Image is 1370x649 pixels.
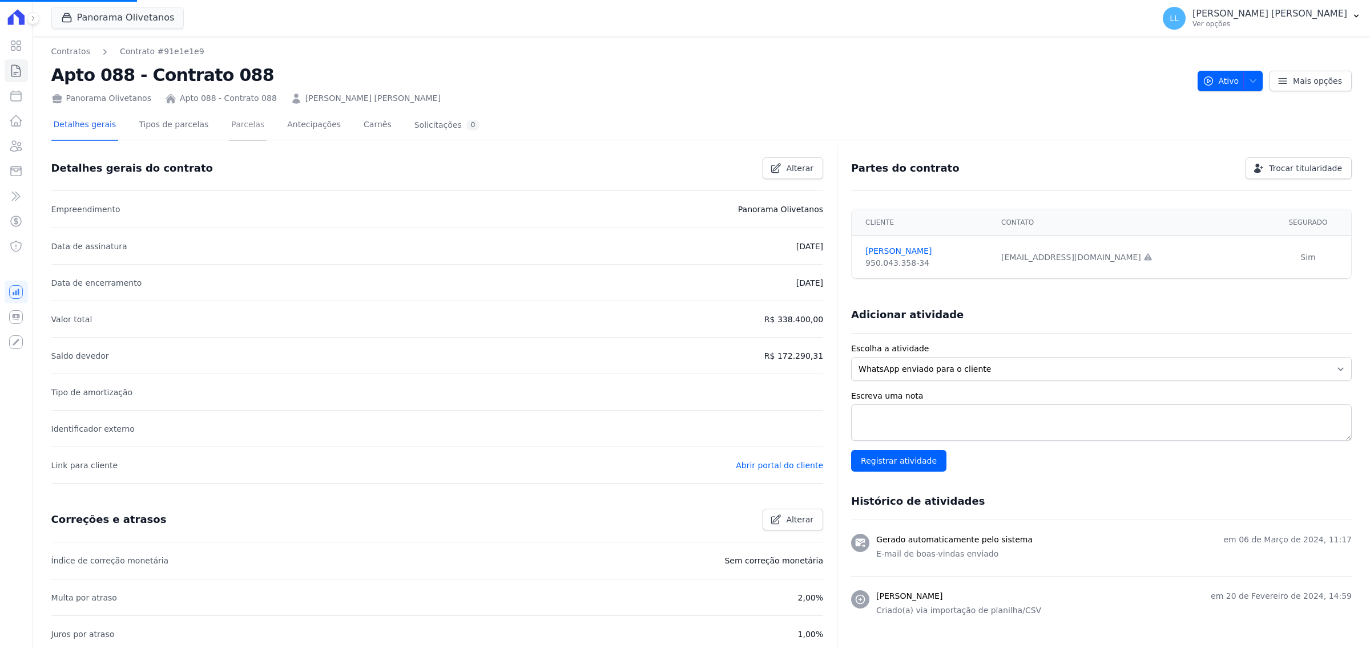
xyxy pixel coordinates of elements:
p: Índice de correção monetária [51,554,169,567]
button: Ativo [1198,71,1263,91]
a: Parcelas [229,111,267,141]
h3: Histórico de atividades [851,494,985,508]
a: Abrir portal do cliente [736,461,823,470]
h3: Detalhes gerais do contrato [51,161,213,175]
h3: [PERSON_NAME] [876,590,942,602]
p: [DATE] [796,240,823,253]
p: [PERSON_NAME] [PERSON_NAME] [1192,8,1347,19]
h2: Apto 088 - Contrato 088 [51,62,1188,88]
span: Ativo [1203,71,1239,91]
p: Data de encerramento [51,276,142,290]
p: Panorama Olivetanos [738,202,823,216]
nav: Breadcrumb [51,46,204,58]
label: Escreva uma nota [851,390,1352,402]
p: R$ 338.400,00 [764,313,823,326]
a: Alterar [763,509,823,530]
a: [PERSON_NAME] [865,245,988,257]
span: Alterar [786,514,813,525]
p: Sem correção monetária [724,554,823,567]
a: Contrato #91e1e1e9 [120,46,204,58]
a: Mais opções [1270,71,1352,91]
p: [DATE] [796,276,823,290]
p: 2,00% [798,591,823,605]
h3: Gerado automaticamente pelo sistema [876,534,1033,546]
a: Contratos [51,46,90,58]
nav: Breadcrumb [51,46,1188,58]
span: Trocar titularidade [1269,163,1342,174]
th: Segurado [1265,209,1351,236]
p: Saldo devedor [51,349,109,363]
a: [PERSON_NAME] [PERSON_NAME] [305,92,441,104]
p: R$ 172.290,31 [764,349,823,363]
p: Identificador externo [51,422,135,436]
p: Valor total [51,313,92,326]
p: Empreendimento [51,202,120,216]
div: [EMAIL_ADDRESS][DOMAIN_NAME] [1001,252,1258,263]
a: Antecipações [285,111,343,141]
p: Link para cliente [51,459,118,472]
th: Cliente [852,209,994,236]
a: Carnês [361,111,394,141]
a: Tipos de parcelas [136,111,211,141]
div: Panorama Olivetanos [51,92,151,104]
span: Mais opções [1293,75,1342,87]
button: LL [PERSON_NAME] [PERSON_NAME] Ver opções [1154,2,1370,34]
p: 1,00% [798,627,823,641]
td: Sim [1265,236,1351,279]
a: Alterar [763,157,823,179]
div: Solicitações [414,120,480,131]
p: E-mail de boas-vindas enviado [876,548,1352,560]
a: Apto 088 - Contrato 088 [180,92,277,104]
div: 0 [466,120,480,131]
a: Detalhes gerais [51,111,119,141]
p: em 20 de Fevereiro de 2024, 14:59 [1211,590,1352,602]
a: Trocar titularidade [1246,157,1352,179]
p: Multa por atraso [51,591,117,605]
th: Contato [994,209,1265,236]
p: Criado(a) via importação de planilha/CSV [876,605,1352,616]
p: em 06 de Março de 2024, 11:17 [1223,534,1352,546]
button: Panorama Olivetanos [51,7,184,29]
input: Registrar atividade [851,450,946,472]
p: Tipo de amortização [51,386,133,399]
label: Escolha a atividade [851,343,1352,355]
p: Data de assinatura [51,240,127,253]
a: Solicitações0 [412,111,482,141]
h3: Correções e atrasos [51,513,167,526]
span: Alterar [786,163,813,174]
h3: Partes do contrato [851,161,960,175]
p: Juros por atraso [51,627,115,641]
p: Ver opções [1192,19,1347,29]
span: LL [1170,14,1179,22]
h3: Adicionar atividade [851,308,964,322]
div: 950.043.358-34 [865,257,988,269]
